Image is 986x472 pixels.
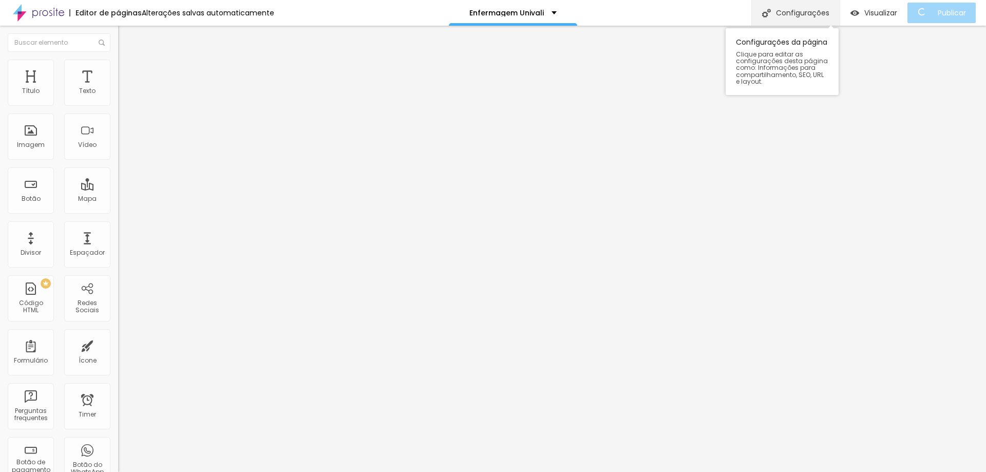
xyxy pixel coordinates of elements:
div: Código HTML [10,299,51,314]
div: Alterações salvas automaticamente [142,9,274,16]
div: Perguntas frequentes [10,407,51,422]
span: Visualizar [864,9,897,17]
span: Publicar [938,9,966,17]
div: Título [22,87,40,95]
button: Publicar [907,3,976,23]
p: Enfermagem Univali [469,9,544,16]
span: Clique para editar as configurações desta página como: Informações para compartilhamento, SEO, UR... [736,51,828,85]
div: Configurações da página [726,28,839,95]
img: view-1.svg [850,9,859,17]
div: Ícone [79,357,97,364]
div: Imagem [17,141,45,148]
div: Mapa [78,195,97,202]
div: Vídeo [78,141,97,148]
div: Formulário [14,357,48,364]
img: Icone [762,9,771,17]
div: Editor de páginas [69,9,142,16]
input: Buscar elemento [8,33,110,52]
div: Timer [79,411,96,418]
div: Espaçador [70,249,105,256]
div: Divisor [21,249,41,256]
div: Redes Sociais [67,299,107,314]
div: Texto [79,87,96,95]
img: Icone [99,40,105,46]
button: Visualizar [840,3,907,23]
div: Botão [22,195,41,202]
